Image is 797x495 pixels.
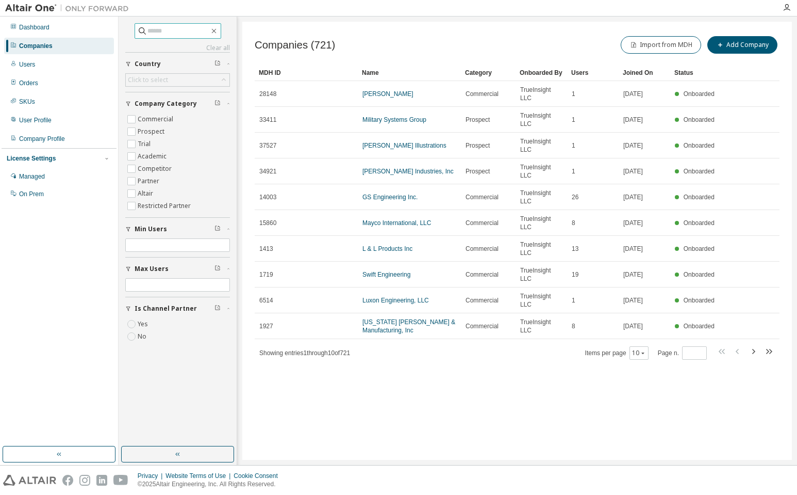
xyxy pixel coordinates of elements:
a: Swift Engineering [362,271,410,278]
span: [DATE] [623,193,643,201]
div: Name [362,65,457,81]
span: Commercial [466,245,499,253]
span: Onboarded [684,168,715,175]
img: Altair One [5,3,134,13]
label: Partner [138,175,161,187]
div: Companies [19,42,53,50]
label: Competitor [138,163,174,175]
span: Onboarded [684,297,715,304]
a: L & L Products Inc [362,245,412,252]
span: TrueInsight LLC [520,292,562,309]
span: [DATE] [623,141,643,150]
a: [US_STATE] [PERSON_NAME] & Manufacturing, Inc [362,318,455,334]
div: Joined On [623,65,666,81]
span: [DATE] [623,116,643,124]
span: Commercial [466,322,499,330]
span: Clear filter [214,225,221,233]
div: Dashboard [19,23,49,31]
span: Prospect [466,167,490,175]
span: Showing entries 1 through 10 of 721 [259,349,350,357]
span: TrueInsight LLC [520,189,562,205]
span: 14003 [259,193,276,201]
span: Commercial [466,219,499,227]
span: 15860 [259,219,276,227]
div: License Settings [7,154,56,163]
label: Yes [138,318,150,330]
span: 1 [572,90,575,98]
span: 8 [572,322,575,330]
span: Is Channel Partner [135,305,197,313]
span: Onboarded [684,245,715,252]
span: Commercial [466,90,499,98]
img: youtube.svg [113,475,128,486]
a: GS Engineering Inc. [362,194,418,201]
span: 26 [572,193,578,201]
span: Company Category [135,100,197,108]
div: Users [571,65,615,81]
button: 10 [632,349,646,357]
button: Company Category [125,92,230,115]
span: Page n. [658,346,707,360]
div: On Prem [19,190,44,198]
button: Is Channel Partner [125,297,230,320]
img: facebook.svg [62,475,73,486]
span: TrueInsight LLC [520,241,562,257]
span: Onboarded [684,90,715,98]
span: 1 [572,141,575,150]
div: Status [674,65,718,81]
span: Max Users [135,265,169,273]
span: 6514 [259,296,273,305]
span: 34921 [259,167,276,175]
span: [DATE] [623,245,643,253]
label: Commercial [138,113,175,125]
img: linkedin.svg [96,475,107,486]
span: Commercial [466,296,499,305]
a: Military Systems Group [362,116,426,123]
span: [DATE] [623,90,643,98]
div: Company Profile [19,135,65,143]
a: Luxon Engineering, LLC [362,297,429,304]
div: Click to select [126,74,229,86]
span: TrueInsight LLC [520,318,562,334]
span: Onboarded [684,219,715,227]
span: 1 [572,296,575,305]
label: Altair [138,187,155,200]
span: Onboarded [684,116,715,123]
a: [PERSON_NAME] Industries, Inc [362,168,454,175]
a: Mayco International, LLC [362,219,431,227]
button: Import from MDH [621,36,701,54]
span: Prospect [466,116,490,124]
span: Onboarded [684,323,715,330]
div: Category [465,65,511,81]
span: 28148 [259,90,276,98]
div: Privacy [138,472,165,480]
span: Clear filter [214,265,221,273]
div: Website Terms of Use [165,472,234,480]
span: Commercial [466,270,499,279]
div: Managed [19,172,45,181]
span: 13 [572,245,578,253]
span: 1927 [259,322,273,330]
img: instagram.svg [79,475,90,486]
span: [DATE] [623,270,643,279]
div: Orders [19,79,38,87]
span: Clear filter [214,305,221,313]
label: Academic [138,150,169,163]
span: 37527 [259,141,276,150]
button: Country [125,53,230,75]
span: Prospect [466,141,490,150]
span: Companies (721) [255,39,335,51]
span: Country [135,60,161,68]
span: Min Users [135,225,167,233]
div: Users [19,60,35,69]
label: No [138,330,148,343]
span: [DATE] [623,296,643,305]
button: Add Company [707,36,777,54]
span: [DATE] [623,219,643,227]
span: TrueInsight LLC [520,266,562,283]
div: User Profile [19,116,52,124]
button: Min Users [125,218,230,241]
a: [PERSON_NAME] Illustrations [362,142,446,149]
span: 1413 [259,245,273,253]
p: © 2025 Altair Engineering, Inc. All Rights Reserved. [138,480,284,489]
